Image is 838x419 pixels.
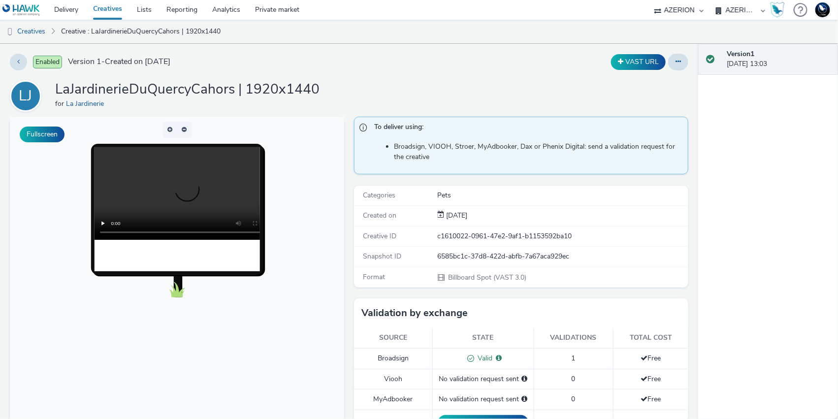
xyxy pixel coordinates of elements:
span: Format [363,272,385,282]
span: for [55,99,66,108]
div: LJ [19,82,32,110]
a: Hawk Academy [770,2,789,18]
li: Broadsign, VIOOH, Stroer, MyAdbooker, Dax or Phenix Digital: send a validation request for the cr... [394,142,683,162]
img: undefined Logo [2,4,40,16]
span: Enabled [33,56,62,68]
span: To deliver using: [374,122,678,135]
span: 1 [572,354,576,363]
div: No validation request sent [438,374,529,384]
strong: Version 1 [727,49,754,59]
th: Source [354,328,432,348]
img: dooh [5,27,15,37]
span: Billboard Spot (VAST 3.0) [448,273,527,282]
span: Categories [363,191,395,200]
span: Creative ID [363,231,396,241]
span: [DATE] [445,211,468,220]
img: Hawk Academy [770,2,785,18]
div: Please select a deal below and click on Send to send a validation request to MyAdbooker. [521,394,527,404]
div: 6585bc1c-37d8-422d-abfb-7a67aca929ec [438,252,688,261]
button: VAST URL [611,54,666,70]
button: Fullscreen [20,127,64,142]
span: Created on [363,211,396,220]
span: Snapshot ID [363,252,401,261]
td: MyAdbooker [354,389,432,410]
div: No validation request sent [438,394,529,404]
span: 0 [572,394,576,404]
a: Creative : LaJardinerieDuQuercyCahors | 1920x1440 [56,20,226,43]
span: 0 [572,374,576,384]
td: Viooh [354,369,432,389]
img: Support Hawk [815,2,830,17]
th: Validations [534,328,613,348]
h1: LaJardinerieDuQuercyCahors | 1920x1440 [55,80,320,99]
span: Version 1 - Created on [DATE] [68,56,170,67]
th: Total cost [613,328,688,348]
th: State [432,328,534,348]
div: Creation 06 October 2025, 13:03 [445,211,468,221]
div: Duplicate the creative as a VAST URL [609,54,668,70]
div: c1610022-0961-47e2-9af1-b1153592ba10 [438,231,688,241]
span: Free [641,374,661,384]
span: Free [641,394,661,404]
div: Please select a deal below and click on Send to send a validation request to Viooh. [521,374,527,384]
div: Pets [438,191,688,200]
span: Valid [475,354,493,363]
a: LJ [10,91,45,100]
td: Broadsign [354,348,432,369]
span: Free [641,354,661,363]
div: [DATE] 13:03 [727,49,830,69]
h3: Validation by exchange [361,306,468,321]
a: La Jardinerie [66,99,108,108]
